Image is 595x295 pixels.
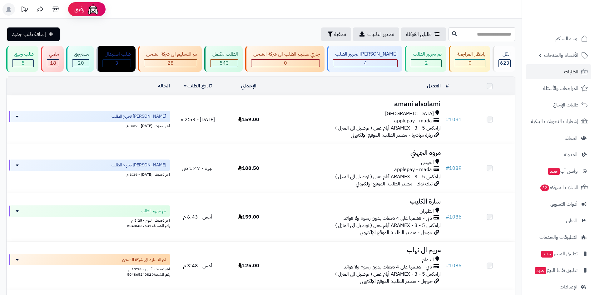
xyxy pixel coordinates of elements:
[72,60,89,67] div: 20
[5,46,40,72] a: طلب رجيع 5
[238,262,259,269] span: 125.00
[17,3,32,17] a: تحديثات المنصة
[531,117,578,126] span: إشعارات التحويلات البنكية
[425,59,428,67] span: 2
[526,81,591,96] a: المراجعات والأسئلة
[564,67,578,76] span: الطلبات
[560,283,578,291] span: الإعدادات
[526,230,591,245] a: التطبيقات والخدمات
[12,51,34,58] div: طلب رجيع
[526,114,591,129] a: إشعارات التحويلات البنكية
[446,165,462,172] a: #1089
[550,200,578,209] span: أدوات التسويق
[360,229,433,236] span: جوجل - مصدر الطلب: الموقع الإلكتروني
[244,46,326,72] a: جاري تسليم الطلب الى شركة الشحن 0
[127,272,170,277] span: رقم الشحنة: 50486524082
[526,64,591,79] a: الطلبات
[12,60,33,67] div: 5
[566,216,578,225] span: التقارير
[334,31,346,38] span: تصفية
[9,265,170,272] div: اخر تحديث: أمس - 10:28 م
[276,101,441,108] h3: amani alsolami
[40,46,65,72] a: ملغي 18
[394,117,432,125] span: applepay - mada
[539,233,578,242] span: التطبيقات والخدمات
[526,180,591,195] a: السلات المتروكة32
[526,147,591,162] a: المدونة
[526,246,591,261] a: تطبيق المتجرجديد
[541,249,578,258] span: تطبيق المتجر
[141,208,166,214] span: تم تجهيز الطلب
[526,213,591,228] a: التقارير
[534,266,578,275] span: تطبيق نقاط البيع
[183,213,212,221] span: أمس - 6:43 م
[183,262,212,269] span: أمس - 3:48 م
[158,82,170,90] a: الحالة
[422,256,434,263] span: الدمام
[455,51,485,58] div: بانتظار المراجعة
[78,59,84,67] span: 20
[526,263,591,278] a: تطبيق نقاط البيعجديد
[427,82,441,90] a: العميل
[543,84,578,93] span: المراجعات والأسئلة
[276,198,441,205] h3: سارة الكليب
[353,27,399,41] a: تصدير الطلبات
[385,110,434,117] span: [GEOGRAPHIC_DATA]
[102,51,131,58] div: طلب استبدال
[344,263,432,271] span: تابي - قسّمها على 4 دفعات بدون رسوم ولا فوائد
[446,262,449,269] span: #
[115,59,118,67] span: 3
[360,278,433,285] span: جوجل - مصدر الطلب: الموقع الإلكتروني
[321,27,351,41] button: تصفية
[446,82,449,90] a: #
[421,159,434,166] span: العيص
[50,59,56,67] span: 18
[251,51,320,58] div: جاري تسليم الطلب الى شركة الشحن
[555,34,578,43] span: لوحة التحكم
[526,197,591,212] a: أدوات التسويق
[9,171,170,177] div: اخر تحديث: [DATE] - 3:39 م
[406,31,432,38] span: طلباتي المُوكلة
[565,134,578,142] span: العملاء
[127,223,170,229] span: رقم الشحنة: 50486837531
[184,82,212,90] a: تاريخ الطلب
[122,257,166,263] span: تم التسليم الى شركة الشحن
[238,213,259,221] span: 159.00
[220,59,229,67] span: 543
[87,3,99,16] img: ai-face.png
[419,208,434,215] span: الظهران
[333,60,397,67] div: 4
[500,59,509,67] span: 623
[103,60,131,67] div: 3
[526,279,591,294] a: الإعدادات
[211,60,238,67] div: 543
[144,51,197,58] div: تم التسليم الى شركة الشحن
[210,51,238,58] div: الطلب مكتمل
[446,213,449,221] span: #
[203,46,244,72] a: الطلب مكتمل 543
[351,131,433,139] span: زيارة مباشرة - مصدر الطلب: الموقع الإلكتروني
[411,60,441,67] div: 2
[401,27,446,41] a: طلباتي المُوكلة
[72,51,89,58] div: مسترجع
[446,116,449,123] span: #
[95,46,137,72] a: طلب استبدال 3
[541,251,553,258] span: جديد
[144,60,197,67] div: 28
[448,46,491,72] a: بانتظار المراجعة 0
[498,51,511,58] div: الكل
[455,60,485,67] div: 0
[344,215,432,222] span: تابي - قسّمها على 4 دفعات بدون رسوم ولا فوائد
[469,59,472,67] span: 0
[137,46,203,72] a: تم التسليم الى شركة الشحن 28
[548,167,578,175] span: وآتس آب
[526,97,591,112] a: طلبات الإرجاع
[526,164,591,179] a: وآتس آبجديد
[544,51,578,60] span: الأقسام والمنتجات
[47,60,59,67] div: 18
[276,149,441,156] h3: مروه الجهني
[9,122,170,129] div: اخر تحديث: [DATE] - 3:39 م
[9,217,170,223] div: اخر تحديث: اليوم - 5:25 م
[238,165,259,172] span: 188.50
[335,124,441,132] span: ارامكس ARAMEX - 3 - 5 أيام عمل ( توصيل الى المنزل )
